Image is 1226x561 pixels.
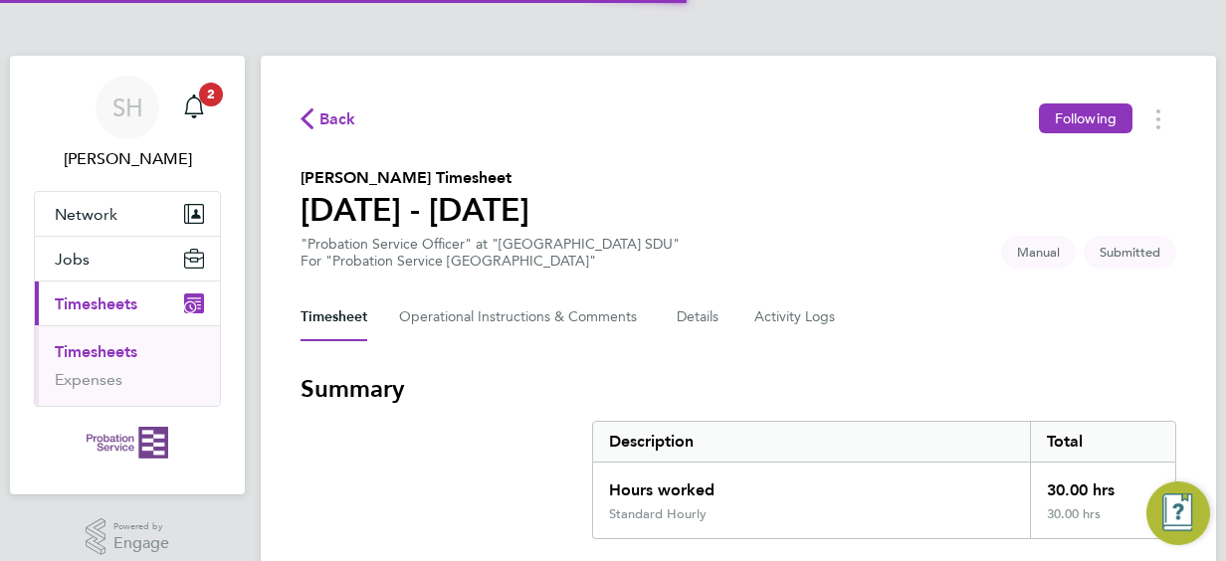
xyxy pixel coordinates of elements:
a: Go to home page [34,427,221,459]
div: 30.00 hrs [1030,463,1175,506]
span: 2 [199,83,223,106]
span: This timesheet was manually created. [1001,236,1076,269]
a: Expenses [55,370,122,389]
button: Details [677,293,722,341]
div: For "Probation Service [GEOGRAPHIC_DATA]" [301,253,680,270]
div: Total [1030,422,1175,462]
span: Timesheets [55,294,137,313]
button: Following [1039,103,1132,133]
div: Timesheets [35,325,220,406]
span: Back [319,107,356,131]
nav: Main navigation [10,56,245,494]
h3: Summary [301,373,1176,405]
a: Powered byEngage [86,518,170,556]
a: Timesheets [55,342,137,361]
a: 2 [174,76,214,139]
span: Engage [113,535,169,552]
div: Standard Hourly [609,506,707,522]
img: probationservice-logo-retina.png [87,427,167,459]
button: Jobs [35,237,220,280]
a: SH[PERSON_NAME] [34,76,221,171]
button: Timesheets Menu [1140,103,1176,134]
div: Summary [592,421,1176,539]
button: Operational Instructions & Comments [399,293,645,341]
div: Hours worked [593,463,1030,506]
button: Network [35,192,220,236]
span: Jobs [55,250,90,269]
div: Description [593,422,1030,462]
span: SH [112,94,143,120]
span: This timesheet is Submitted. [1084,236,1176,269]
span: Network [55,205,117,224]
button: Back [301,106,356,131]
div: 30.00 hrs [1030,506,1175,538]
button: Timesheet [301,293,367,341]
h1: [DATE] - [DATE] [301,190,529,230]
button: Activity Logs [754,293,838,341]
button: Engage Resource Center [1146,481,1210,545]
div: "Probation Service Officer" at "[GEOGRAPHIC_DATA] SDU" [301,236,680,270]
span: Saqlain Hussain [34,147,221,171]
span: Following [1055,109,1117,127]
span: Powered by [113,518,169,535]
button: Timesheets [35,281,220,325]
h2: [PERSON_NAME] Timesheet [301,166,529,190]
